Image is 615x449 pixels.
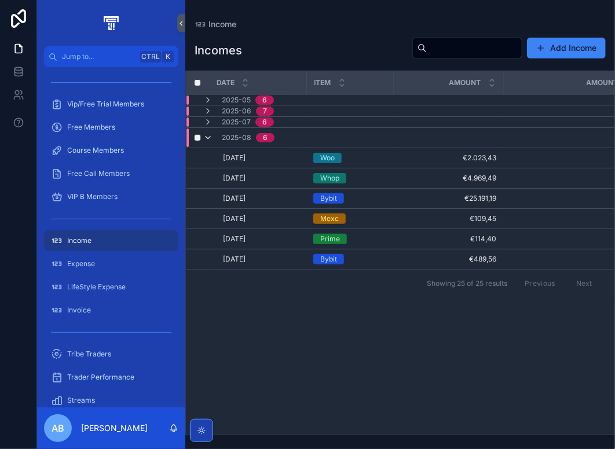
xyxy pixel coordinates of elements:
[320,234,340,244] div: Prime
[262,117,267,127] div: 6
[67,259,95,268] span: Expense
[262,95,267,105] div: 6
[223,174,246,183] span: [DATE]
[223,255,299,264] a: [DATE]
[400,214,496,223] a: €109,45
[101,14,120,32] img: App logo
[222,106,251,116] span: 2025-06
[44,186,178,207] a: VIP B Members
[313,193,386,204] a: Bybit
[67,282,126,292] span: LifeStyle Expense
[195,19,236,30] a: Income
[222,117,251,127] span: 2025-07
[223,255,246,264] span: [DATE]
[320,173,339,183] div: Whop
[427,279,507,288] span: Showing 25 of 25 results
[223,234,246,244] span: [DATE]
[44,253,178,274] a: Expense
[320,214,339,224] div: Mexc
[81,422,148,434] p: [PERSON_NAME]
[263,133,268,142] div: 6
[67,349,111,359] span: Tribe Traders
[44,94,178,115] a: Vip/Free Trial Members
[449,78,481,87] span: Amount
[313,173,386,183] a: Whop
[400,174,496,183] a: €4.969,49
[223,153,246,163] span: [DATE]
[320,254,337,264] div: Bybit
[44,300,178,321] a: Invoice
[44,117,178,138] a: Free Members
[44,46,178,67] button: Jump to...CtrlK
[223,194,299,203] a: [DATE]
[263,106,267,116] div: 7
[67,396,95,405] span: Streams
[217,78,235,87] span: Date
[313,214,386,224] a: Mexc
[314,78,331,87] span: Item
[44,390,178,411] a: Streams
[62,52,136,61] span: Jump to...
[67,192,118,201] span: VIP B Members
[320,193,337,204] div: Bybit
[223,234,299,244] a: [DATE]
[313,153,386,163] a: Woo
[44,230,178,251] a: Income
[223,194,246,203] span: [DATE]
[222,95,251,105] span: 2025-05
[223,174,299,183] a: [DATE]
[67,306,91,315] span: Invoice
[67,100,144,109] span: Vip/Free Trial Members
[163,52,173,61] span: K
[67,123,115,132] span: Free Members
[223,214,246,223] span: [DATE]
[400,153,496,163] a: €2.023,43
[67,236,91,245] span: Income
[400,255,496,264] a: €489,56
[400,234,496,244] a: €114,40
[44,277,178,297] a: LifeStyle Expense
[208,19,236,30] span: Income
[313,234,386,244] a: Prime
[313,254,386,264] a: Bybit
[44,163,178,184] a: Free Call Members
[222,133,251,142] span: 2025-08
[52,421,64,435] span: AB
[320,153,335,163] div: Woo
[44,344,178,365] a: Tribe Traders
[67,169,130,178] span: Free Call Members
[44,367,178,388] a: Trader Performance
[67,146,124,155] span: Course Members
[140,51,161,62] span: Ctrl
[223,153,299,163] a: [DATE]
[44,140,178,161] a: Course Members
[195,42,242,58] h1: Incomes
[67,373,134,382] span: Trader Performance
[37,67,185,407] div: scrollable content
[223,214,299,223] a: [DATE]
[400,194,496,203] a: €25.191,19
[527,38,606,58] button: Add Income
